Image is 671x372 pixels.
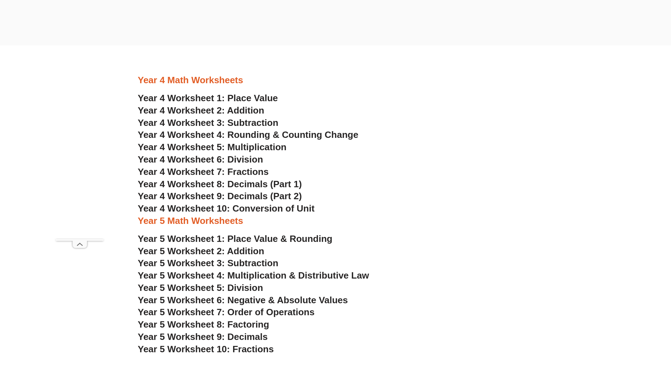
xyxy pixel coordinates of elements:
iframe: Advertisement [56,61,103,239]
a: Year 4 Worksheet 9: Decimals (Part 2) [138,191,302,201]
h3: Year 4 Math Worksheets [138,74,533,86]
a: Year 4 Worksheet 5: Multiplication [138,142,286,152]
a: Year 4 Worksheet 1: Place Value [138,93,278,103]
a: Year 4 Worksheet 4: Rounding & Counting Change [138,129,358,140]
a: Year 4 Worksheet 3: Subtraction [138,117,278,128]
iframe: Chat Widget [553,292,671,372]
a: Year 4 Worksheet 8: Decimals (Part 1) [138,179,302,189]
a: Year 5 Worksheet 3: Subtraction [138,258,278,268]
a: Year 4 Worksheet 7: Fractions [138,166,269,177]
a: Year 5 Worksheet 7: Order of Operations [138,307,315,317]
a: Year 4 Worksheet 6: Division [138,154,263,165]
a: Year 5 Worksheet 10: Fractions [138,344,274,354]
a: Year 5 Worksheet 8: Factoring [138,319,269,330]
a: Year 5 Worksheet 2: Addition [138,246,264,256]
a: Year 5 Worksheet 9: Decimals [138,331,268,342]
a: Year 5 Worksheet 5: Division [138,282,263,293]
a: Year 5 Worksheet 6: Negative & Absolute Values [138,295,348,305]
a: Year 5 Worksheet 4: Multiplication & Distributive Law [138,270,369,281]
a: Year 4 Worksheet 2: Addition [138,105,264,116]
a: Year 5 Worksheet 1: Place Value & Rounding [138,233,332,244]
h3: Year 5 Math Worksheets [138,215,533,227]
a: Year 4 Worksheet 10: Conversion of Unit [138,203,315,214]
